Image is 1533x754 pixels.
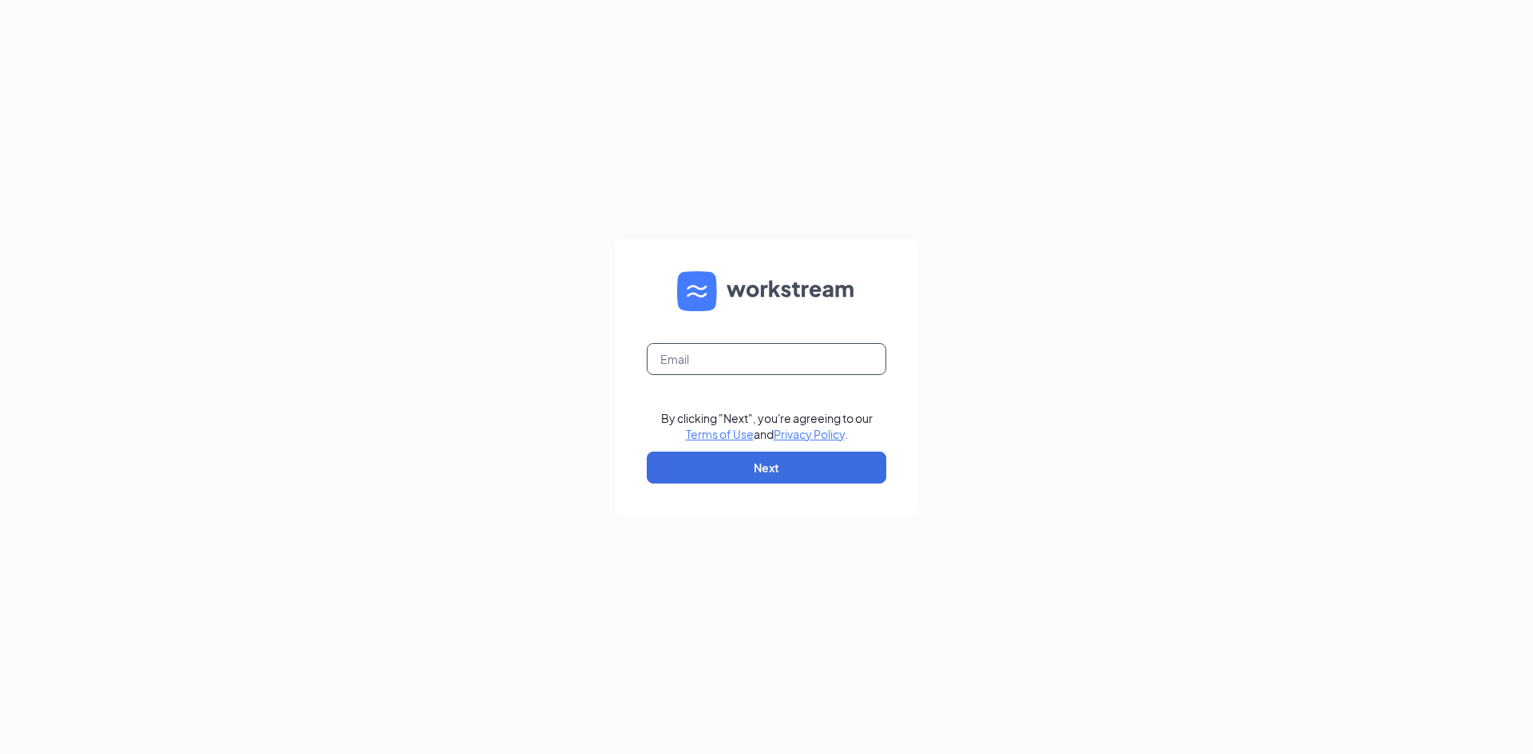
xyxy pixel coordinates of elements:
[686,427,754,441] a: Terms of Use
[677,271,856,311] img: WS logo and Workstream text
[647,452,886,484] button: Next
[647,343,886,375] input: Email
[774,427,845,441] a: Privacy Policy
[661,410,873,442] div: By clicking "Next", you're agreeing to our and .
